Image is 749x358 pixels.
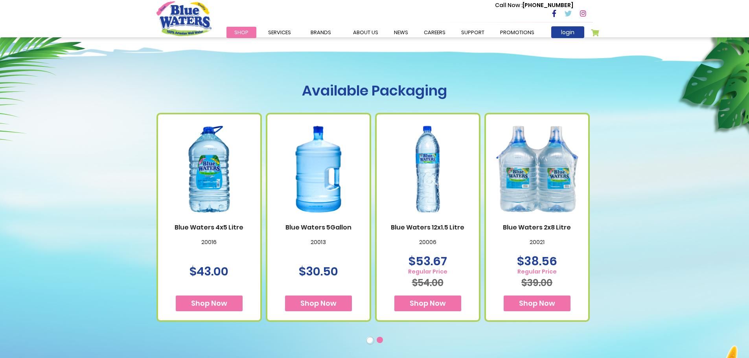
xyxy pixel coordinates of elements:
button: 2 of 2 [377,337,385,345]
span: Brands [311,29,331,36]
a: Blue Waters 12x1.5 Litre [385,224,471,231]
span: Shop Now [410,298,446,308]
a: News [386,27,416,38]
button: Shop Now [285,296,352,311]
button: Shop Now [504,296,570,311]
span: $30.50 [299,263,338,280]
p: 20021 [494,239,580,255]
span: Shop Now [300,298,337,308]
span: $43.00 [190,263,228,280]
span: Services [268,29,291,36]
span: Call Now : [495,1,523,9]
p: [PHONE_NUMBER] [495,1,573,9]
span: Shop Now [519,298,555,308]
a: Promotions [492,27,542,38]
button: 1 of 2 [366,337,374,345]
p: 20013 [275,239,362,255]
button: Shop Now [394,296,461,311]
span: Regular Price [408,268,447,275]
a: Blue Waters 5Gallon [275,224,362,231]
button: Shop Now [176,296,243,311]
span: $38.56 [517,253,557,270]
a: store logo [156,1,212,36]
img: Blue Waters 5Gallon [275,115,362,223]
a: careers [416,27,453,38]
a: login [551,26,584,38]
a: Blue Waters 4x5 Litre [166,224,252,231]
span: Regular Price [517,268,557,275]
p: 20016 [166,239,252,255]
span: Shop Now [191,298,227,308]
span: $39.00 [521,276,552,289]
img: Blue Waters 12x1.5 Litre [385,115,471,223]
span: $53.67 [409,253,447,270]
a: support [453,27,492,38]
span: Shop [234,29,248,36]
img: Blue Waters 2x8 Litre [494,115,580,223]
span: $54.00 [412,276,444,289]
h1: Available Packaging [156,82,593,99]
a: Blue Waters 2x8 Litre [494,224,580,231]
p: 20006 [385,239,471,255]
img: Blue Waters 4x5 Litre [166,115,252,223]
a: about us [345,27,386,38]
